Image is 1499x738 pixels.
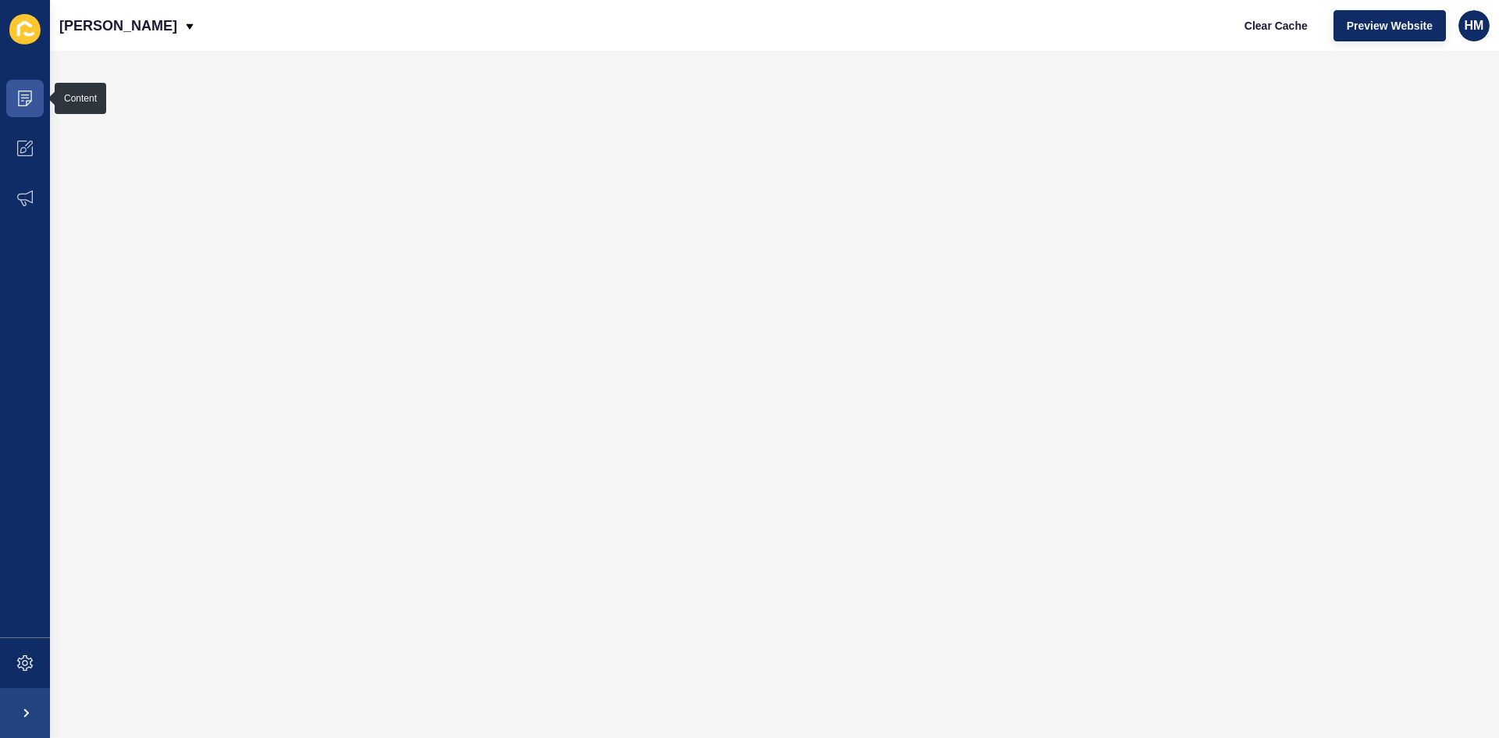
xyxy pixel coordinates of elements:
[1231,10,1321,41] button: Clear Cache
[1333,10,1446,41] button: Preview Website
[1244,18,1308,34] span: Clear Cache
[59,6,177,45] p: [PERSON_NAME]
[1465,18,1484,34] span: HM
[1347,18,1433,34] span: Preview Website
[64,92,97,105] div: Content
